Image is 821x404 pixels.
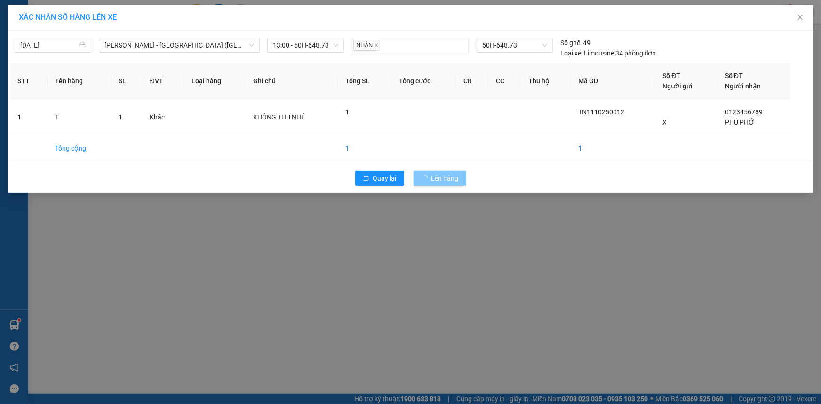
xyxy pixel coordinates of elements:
[571,135,655,161] td: 1
[184,63,246,99] th: Loại hàng
[560,48,582,58] span: Loại xe:
[725,119,755,126] span: PHÚ PHỞ
[345,108,349,116] span: 1
[374,43,379,48] span: close
[111,63,142,99] th: SL
[48,63,111,99] th: Tên hàng
[10,99,48,135] td: 1
[353,40,380,51] span: NHÂN
[373,173,397,183] span: Quay lại
[560,38,590,48] div: 49
[787,5,813,31] button: Close
[663,72,681,79] span: Số ĐT
[560,48,656,58] div: Limousine 34 phòng đơn
[414,171,466,186] button: Lên hàng
[663,82,693,90] span: Người gửi
[725,72,743,79] span: Số ĐT
[571,63,655,99] th: Mã GD
[338,63,392,99] th: Tổng SL
[521,63,571,99] th: Thu hộ
[797,14,804,21] span: close
[431,173,459,183] span: Lên hàng
[725,108,763,116] span: 0123456789
[249,42,255,48] span: down
[19,13,117,22] span: XÁC NHẬN SỐ HÀNG LÊN XE
[338,135,392,161] td: 1
[725,82,761,90] span: Người nhận
[391,63,456,99] th: Tổng cước
[143,63,184,99] th: ĐVT
[355,171,404,186] button: rollbackQuay lại
[10,63,48,99] th: STT
[253,113,305,121] span: KHÔNG THU NHÉ
[363,175,369,182] span: rollback
[273,38,338,52] span: 13:00 - 50H-648.73
[20,40,77,50] input: 11/10/2025
[482,38,547,52] span: 50H-648.73
[488,63,521,99] th: CC
[48,135,111,161] td: Tổng cộng
[421,175,431,182] span: loading
[104,38,254,52] span: Hồ Chí Minh - Tân Châu (Giường)
[560,38,582,48] span: Số ghế:
[246,63,338,99] th: Ghi chú
[663,119,667,126] span: X
[456,63,488,99] th: CR
[143,99,184,135] td: Khác
[119,113,122,121] span: 1
[578,108,624,116] span: TN1110250012
[48,99,111,135] td: T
